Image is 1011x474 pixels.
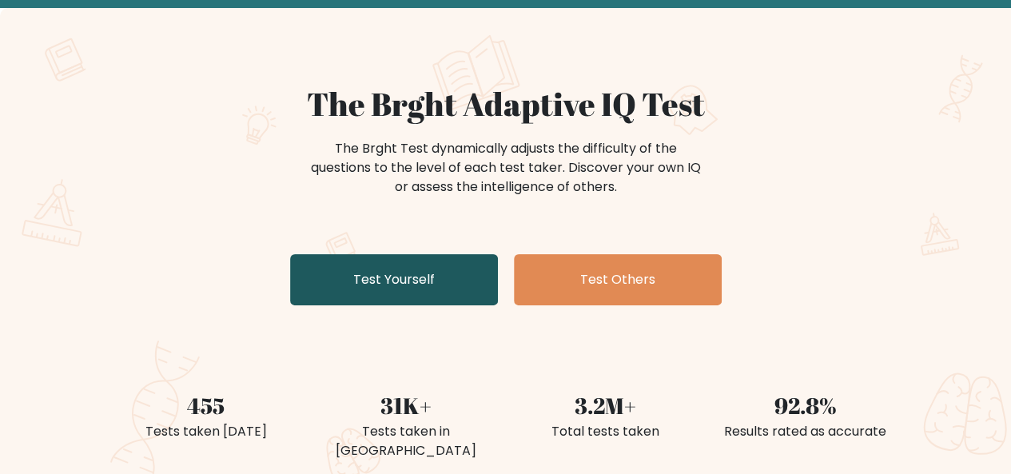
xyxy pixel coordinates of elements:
div: 31K+ [316,388,496,422]
a: Test Yourself [290,254,498,305]
a: Test Others [514,254,722,305]
div: Tests taken [DATE] [116,422,297,441]
div: Results rated as accurate [715,422,896,441]
div: 92.8% [715,388,896,422]
div: Total tests taken [515,422,696,441]
div: Tests taken in [GEOGRAPHIC_DATA] [316,422,496,460]
h1: The Brght Adaptive IQ Test [116,85,896,123]
div: The Brght Test dynamically adjusts the difficulty of the questions to the level of each test take... [306,139,706,197]
div: 3.2M+ [515,388,696,422]
div: 455 [116,388,297,422]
